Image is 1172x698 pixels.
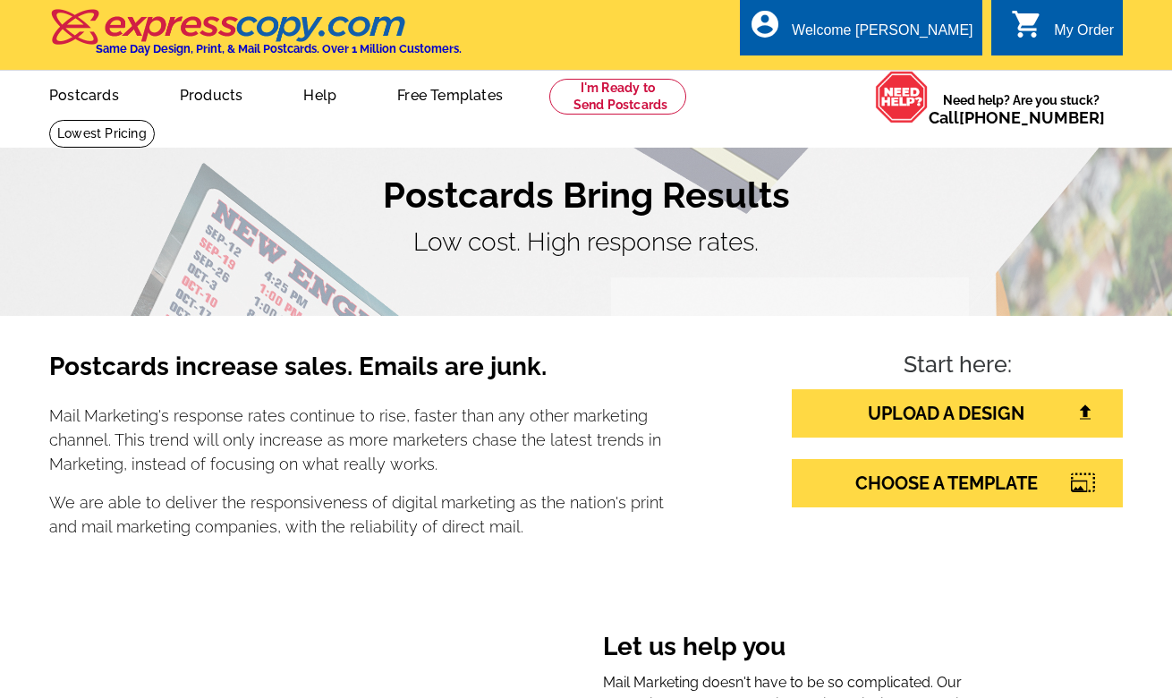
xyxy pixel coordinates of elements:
[929,91,1114,127] span: Need help? Are you stuck?
[792,22,972,47] div: Welcome [PERSON_NAME]
[792,389,1123,438] a: UPLOAD A DESIGN
[369,72,531,115] a: Free Templates
[49,404,665,476] p: Mail Marketing's response rates continue to rise, faster than any other marketing channel. This t...
[49,21,462,55] a: Same Day Design, Print, & Mail Postcards. Over 1 Million Customers.
[1011,20,1114,42] a: shopping_cart My Order
[49,490,665,539] p: We are able to deliver the responsiveness of digital marketing as the nation's print and mail mar...
[49,352,665,396] h3: Postcards increase sales. Emails are junk.
[959,108,1105,127] a: [PHONE_NUMBER]
[603,632,1003,666] h3: Let us help you
[792,459,1123,507] a: CHOOSE A TEMPLATE
[749,8,781,40] i: account_circle
[49,224,1123,261] p: Low cost. High response rates.
[21,72,148,115] a: Postcards
[792,352,1123,382] h4: Start here:
[96,42,462,55] h4: Same Day Design, Print, & Mail Postcards. Over 1 Million Customers.
[929,108,1105,127] span: Call
[1054,22,1114,47] div: My Order
[49,174,1123,217] h1: Postcards Bring Results
[1011,8,1043,40] i: shopping_cart
[151,72,272,115] a: Products
[875,71,929,123] img: help
[275,72,365,115] a: Help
